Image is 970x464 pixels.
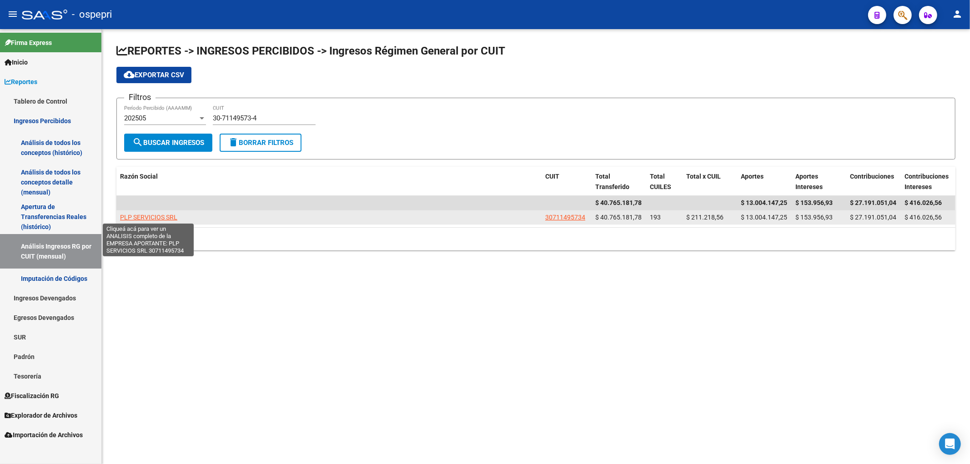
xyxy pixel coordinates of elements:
span: Inicio [5,57,28,67]
span: Total x CUIL [686,173,721,180]
span: Fiscalización RG [5,391,59,401]
mat-icon: search [132,137,143,148]
span: Contribuciones Intereses [905,173,949,190]
span: Total CUILES [650,173,671,190]
datatable-header-cell: Razón Social [116,167,542,197]
mat-icon: cloud_download [124,69,135,80]
datatable-header-cell: Aportes [737,167,792,197]
span: $ 416.026,56 [905,214,942,221]
span: 193 [650,214,661,221]
h3: Filtros [124,91,156,104]
mat-icon: delete [228,137,239,148]
span: Firma Express [5,38,52,48]
span: - ospepri [72,5,112,25]
span: PLP SERVICIOS SRL [120,214,177,221]
datatable-header-cell: CUIT [542,167,592,197]
span: $ 40.765.181,78 [595,199,642,206]
span: $ 27.191.051,04 [850,214,896,221]
span: Total Transferido [595,173,629,190]
span: REPORTES -> INGRESOS PERCIBIDOS -> Ingresos Régimen General por CUIT [116,45,505,57]
span: Buscar Ingresos [132,139,204,147]
span: $ 153.956,93 [795,199,833,206]
span: $ 153.956,93 [795,214,833,221]
datatable-header-cell: Aportes Intereses [792,167,846,197]
div: Open Intercom Messenger [939,433,961,455]
span: 30711495734 [545,214,585,221]
datatable-header-cell: Total x CUIL [683,167,737,197]
button: Exportar CSV [116,67,191,83]
mat-icon: person [952,9,963,20]
span: $ 27.191.051,04 [850,199,896,206]
span: Importación de Archivos [5,430,83,440]
datatable-header-cell: Contribuciones [846,167,901,197]
span: $ 13.004.147,25 [741,199,787,206]
span: Aportes [741,173,764,180]
button: Borrar Filtros [220,134,302,152]
datatable-header-cell: Total CUILES [646,167,683,197]
span: Borrar Filtros [228,139,293,147]
span: 202505 [124,114,146,122]
span: CUIT [545,173,559,180]
span: Razón Social [120,173,158,180]
span: $ 211.218,56 [686,214,724,221]
span: Contribuciones [850,173,894,180]
span: $ 416.026,56 [905,199,942,206]
span: $ 13.004.147,25 [741,214,787,221]
button: Buscar Ingresos [124,134,212,152]
mat-icon: menu [7,9,18,20]
span: Aportes Intereses [795,173,823,190]
datatable-header-cell: Contribuciones Intereses [901,167,955,197]
span: $ 40.765.181,78 [595,214,642,221]
datatable-header-cell: Total Transferido [592,167,646,197]
span: Explorador de Archivos [5,410,77,420]
span: Exportar CSV [124,71,184,79]
span: Reportes [5,77,37,87]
